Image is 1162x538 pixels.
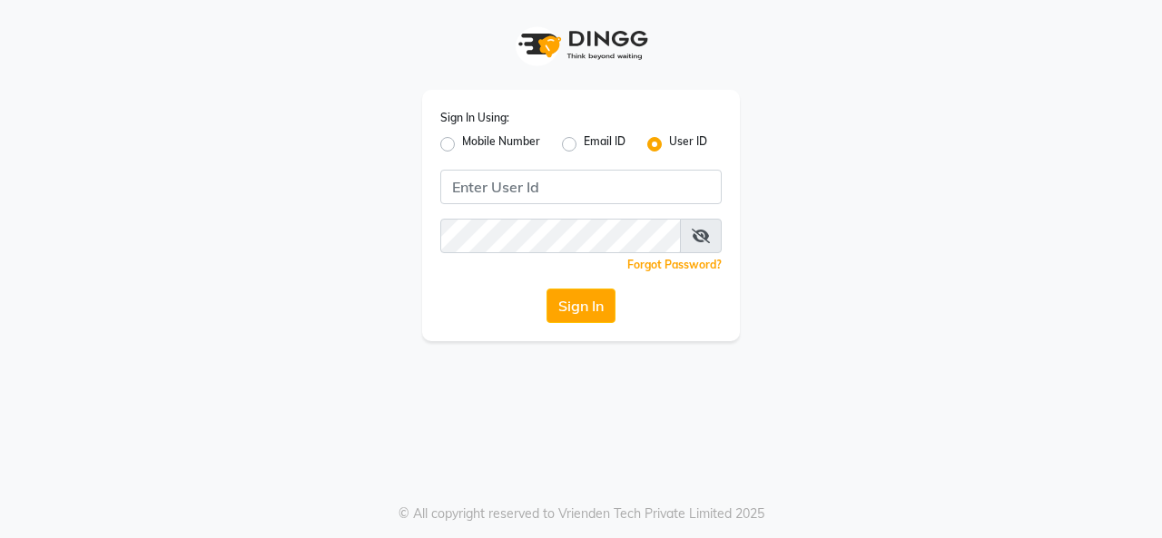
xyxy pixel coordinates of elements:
[584,133,625,155] label: Email ID
[547,289,615,323] button: Sign In
[669,133,707,155] label: User ID
[462,133,540,155] label: Mobile Number
[627,258,722,271] a: Forgot Password?
[440,110,509,126] label: Sign In Using:
[440,170,722,204] input: Username
[440,219,681,253] input: Username
[508,18,654,72] img: logo1.svg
